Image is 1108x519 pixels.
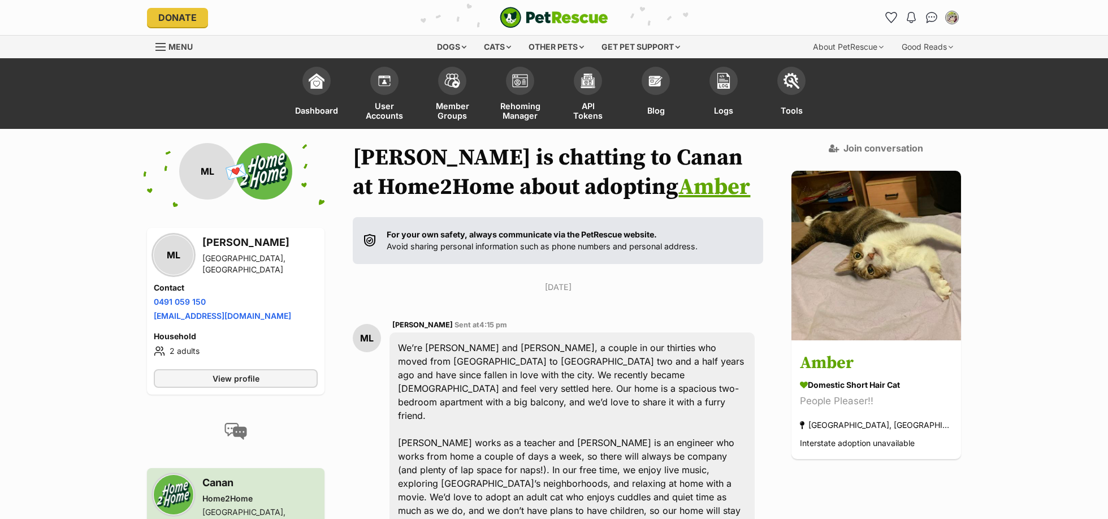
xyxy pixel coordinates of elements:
img: Amber [791,171,961,340]
div: ML [179,143,236,200]
span: Sent at [455,321,507,329]
span: Logs [714,101,733,120]
a: View profile [154,369,318,388]
div: About PetRescue [805,36,891,58]
a: Favourites [882,8,900,27]
img: team-members-icon-5396bd8760b3fe7c0b43da4ab00e1e3bb1a5d9ba89233759b79545d2d3fc5d0d.svg [444,73,460,88]
span: Menu [168,42,193,51]
img: api-icon-849e3a9e6f871e3acf1f60245d25b4cd0aad652aa5f5372336901a6a67317bd8.svg [580,73,596,89]
a: Rehoming Manager [486,61,554,129]
strong: For your own safety, always communicate via the PetRescue website. [387,230,657,239]
img: blogs-icon-e71fceff818bbaa76155c998696f2ea9b8fc06abc828b24f45ee82a475c2fd99.svg [648,73,664,89]
div: Dogs [429,36,474,58]
li: 2 adults [154,344,318,358]
a: [EMAIL_ADDRESS][DOMAIN_NAME] [154,311,291,321]
h4: Contact [154,282,318,293]
span: Interstate adoption unavailable [800,438,915,448]
img: group-profile-icon-3fa3cf56718a62981997c0bc7e787c4b2cf8bcc04b72c1350f741eb67cf2f40e.svg [512,74,528,88]
a: Tools [758,61,825,129]
a: Join conversation [829,143,923,153]
div: Domestic Short Hair Cat [800,379,953,391]
a: Amber Domestic Short Hair Cat People Pleaser!! [GEOGRAPHIC_DATA], [GEOGRAPHIC_DATA] Interstate ad... [791,342,961,459]
div: ML [154,235,193,275]
a: User Accounts [350,61,418,129]
p: [DATE] [353,281,763,293]
a: Member Groups [418,61,486,129]
img: logs-icon-5bf4c29380941ae54b88474b1138927238aebebbc450bc62c8517511492d5a22.svg [716,73,732,89]
span: Rehoming Manager [500,101,540,120]
div: Cats [476,36,519,58]
div: Good Reads [894,36,961,58]
span: Dashboard [295,101,338,120]
div: People Pleaser!! [800,393,953,409]
a: Dashboard [283,61,350,129]
div: Get pet support [594,36,688,58]
img: Home2Home profile pic [236,143,292,200]
div: Other pets [521,36,592,58]
img: logo-cat-932fe2b9b8326f06289b0f2fb663e598f794de774fb13d1741a6617ecf9a85b4.svg [500,7,608,28]
img: tools-icon-677f8b7d46040df57c17cb185196fc8e01b2b03676c49af7ba82c462532e62ee.svg [784,73,799,89]
img: notifications-46538b983faf8c2785f20acdc204bb7945ddae34d4c08c2a6579f10ce5e182be.svg [907,12,916,23]
button: Notifications [902,8,920,27]
ul: Account quick links [882,8,961,27]
button: My account [943,8,961,27]
span: Blog [647,101,665,120]
a: Blog [622,61,690,129]
span: API Tokens [568,101,608,120]
a: Logs [690,61,758,129]
img: Bryony Copeland profile pic [946,12,958,23]
a: Amber [678,173,750,201]
div: [GEOGRAPHIC_DATA], [GEOGRAPHIC_DATA] [202,253,318,275]
span: [PERSON_NAME] [392,321,453,329]
span: View profile [213,373,259,384]
span: 4:15 pm [479,321,507,329]
img: conversation-icon-4a6f8262b818ee0b60e3300018af0b2d0b884aa5de6e9bcb8d3d4eeb1a70a7c4.svg [224,423,247,440]
div: Home2Home [202,493,318,504]
a: Donate [147,8,208,27]
img: members-icon-d6bcda0bfb97e5ba05b48644448dc2971f67d37433e5abca221da40c41542bd5.svg [376,73,392,89]
h3: Amber [800,351,953,376]
h3: Canan [202,475,318,491]
span: User Accounts [365,101,404,120]
p: Avoid sharing personal information such as phone numbers and personal address. [387,228,698,253]
a: Conversations [923,8,941,27]
img: Home2Home profile pic [154,475,193,514]
img: chat-41dd97257d64d25036548639549fe6c8038ab92f7586957e7f3b1b290dea8141.svg [926,12,938,23]
h4: Household [154,331,318,342]
h3: [PERSON_NAME] [202,235,318,250]
a: PetRescue [500,7,608,28]
h1: [PERSON_NAME] is chatting to Canan at Home2Home about adopting [353,143,763,202]
span: Tools [781,101,803,120]
a: Menu [155,36,201,56]
a: 0491 059 150 [154,297,206,306]
a: API Tokens [554,61,622,129]
img: dashboard-icon-eb2f2d2d3e046f16d808141f083e7271f6b2e854fb5c12c21221c1fb7104beca.svg [309,73,324,89]
span: 💌 [223,159,249,184]
div: [GEOGRAPHIC_DATA], [GEOGRAPHIC_DATA] [800,417,953,432]
span: Member Groups [432,101,472,120]
div: ML [353,324,381,352]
